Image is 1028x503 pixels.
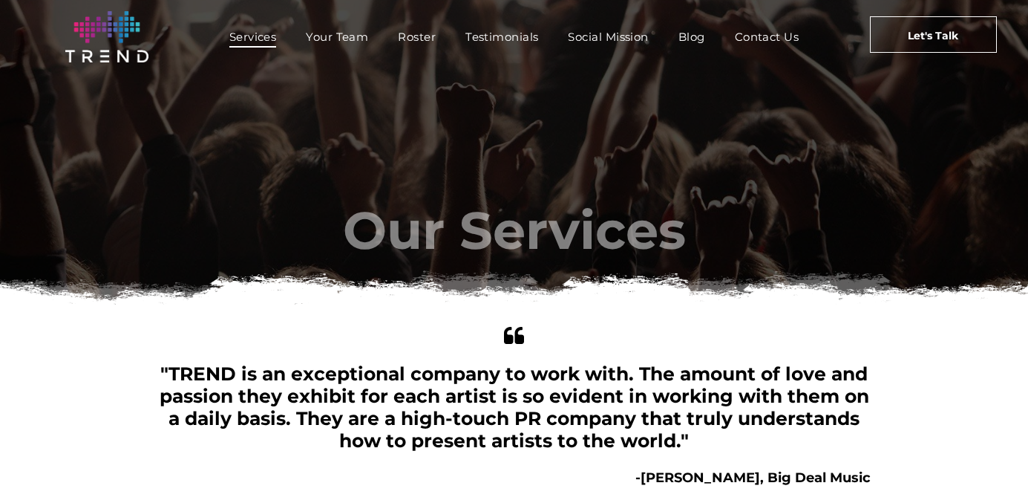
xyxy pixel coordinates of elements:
a: Social Mission [553,26,663,48]
a: Blog [664,26,720,48]
iframe: Chat Widget [954,432,1028,503]
span: "TREND is an exceptional company to work with. The amount of love and passion they exhibit for ea... [160,363,869,452]
span: Let's Talk [908,17,958,54]
font: Our Services [343,199,686,263]
b: -[PERSON_NAME], Big Deal Music [635,470,871,486]
a: Roster [383,26,451,48]
a: Services [215,26,292,48]
a: Contact Us [720,26,814,48]
a: Your Team [291,26,383,48]
a: Testimonials [451,26,553,48]
a: Let's Talk [870,16,997,53]
img: logo [65,11,148,62]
